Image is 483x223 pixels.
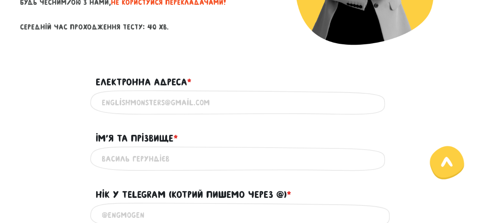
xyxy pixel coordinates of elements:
input: englishmonsters@gmail.com [102,94,381,112]
label: Електронна адреса [96,75,192,90]
label: Ім'я та прізвище [96,131,178,146]
input: Василь Герундієв [102,150,381,168]
label: Нік у Telegram (котрий пишемо через @) [96,187,292,202]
